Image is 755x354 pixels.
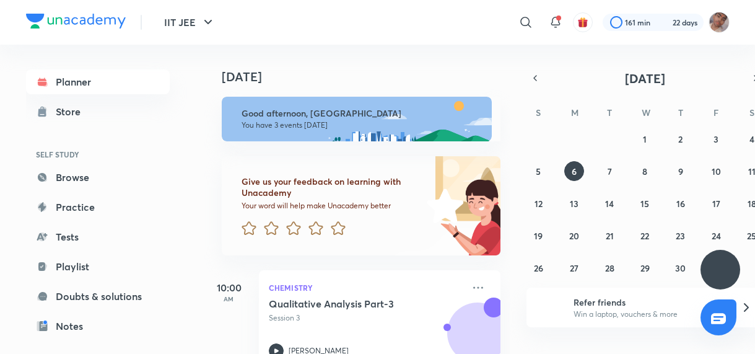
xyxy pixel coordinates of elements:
[712,198,720,210] abbr: October 17, 2025
[204,295,254,303] p: AM
[157,10,223,35] button: IIT JEE
[706,161,726,181] button: October 10, 2025
[536,295,561,320] img: referral
[640,262,650,274] abbr: October 29, 2025
[605,198,614,210] abbr: October 14, 2025
[564,193,584,213] button: October 13, 2025
[269,298,423,310] h5: Qualitative Analysis Part-3
[26,314,170,339] a: Notes
[706,193,726,213] button: October 17, 2025
[675,262,686,274] abbr: October 30, 2025
[749,133,754,145] abbr: October 4, 2025
[571,107,578,118] abbr: Monday
[600,161,619,181] button: October 7, 2025
[658,16,670,29] img: streak
[671,258,691,278] button: October 30, 2025
[26,195,170,219] a: Practice
[574,296,726,309] h6: Refer friends
[56,104,88,119] div: Store
[26,69,170,94] a: Planner
[564,258,584,278] button: October 27, 2025
[642,107,650,118] abbr: Wednesday
[713,262,728,277] img: ttu
[607,107,612,118] abbr: Tuesday
[712,230,721,242] abbr: October 24, 2025
[706,226,726,246] button: October 24, 2025
[600,193,619,213] button: October 14, 2025
[600,226,619,246] button: October 21, 2025
[26,144,170,165] h6: SELF STUDY
[222,97,492,141] img: afternoon
[204,280,254,295] h5: 10:00
[26,165,170,190] a: Browse
[544,69,747,87] button: [DATE]
[606,230,614,242] abbr: October 21, 2025
[671,129,691,149] button: October 2, 2025
[242,120,481,130] p: You have 3 events [DATE]
[709,12,730,33] img: Rahul 2026
[570,262,578,274] abbr: October 27, 2025
[269,280,463,295] p: Chemistry
[671,161,691,181] button: October 9, 2025
[242,176,422,198] h6: Give us your feedback on learning with Unacademy
[572,166,577,177] abbr: October 6, 2025
[640,230,649,242] abbr: October 22, 2025
[570,198,578,210] abbr: October 13, 2025
[635,193,655,213] button: October 15, 2025
[635,161,655,181] button: October 8, 2025
[608,166,612,177] abbr: October 7, 2025
[635,129,655,149] button: October 1, 2025
[564,161,584,181] button: October 6, 2025
[712,166,721,177] abbr: October 10, 2025
[536,107,541,118] abbr: Sunday
[269,312,463,324] p: Session 3
[678,133,683,145] abbr: October 2, 2025
[640,198,649,210] abbr: October 15, 2025
[643,133,647,145] abbr: October 1, 2025
[528,193,548,213] button: October 12, 2025
[749,107,754,118] abbr: Saturday
[577,17,588,28] img: avatar
[242,108,481,119] h6: Good afternoon, [GEOGRAPHIC_DATA]
[26,224,170,249] a: Tests
[26,99,170,124] a: Store
[569,230,579,242] abbr: October 20, 2025
[676,198,685,210] abbr: October 16, 2025
[26,14,126,29] img: Company Logo
[678,107,683,118] abbr: Thursday
[385,156,500,255] img: feedback_image
[534,262,543,274] abbr: October 26, 2025
[26,254,170,279] a: Playlist
[676,230,685,242] abbr: October 23, 2025
[714,107,718,118] abbr: Friday
[706,129,726,149] button: October 3, 2025
[642,166,647,177] abbr: October 8, 2025
[528,161,548,181] button: October 5, 2025
[535,198,543,210] abbr: October 12, 2025
[536,166,541,177] abbr: October 5, 2025
[671,226,691,246] button: October 23, 2025
[635,226,655,246] button: October 22, 2025
[528,258,548,278] button: October 26, 2025
[635,258,655,278] button: October 29, 2025
[600,258,619,278] button: October 28, 2025
[26,284,170,309] a: Doubts & solutions
[564,226,584,246] button: October 20, 2025
[714,133,718,145] abbr: October 3, 2025
[574,309,726,320] p: Win a laptop, vouchers & more
[242,201,422,211] p: Your word will help make Unacademy better
[573,12,593,32] button: avatar
[26,14,126,32] a: Company Logo
[671,193,691,213] button: October 16, 2025
[534,230,543,242] abbr: October 19, 2025
[222,69,513,84] h4: [DATE]
[678,166,683,177] abbr: October 9, 2025
[605,262,614,274] abbr: October 28, 2025
[528,226,548,246] button: October 19, 2025
[625,70,665,87] span: [DATE]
